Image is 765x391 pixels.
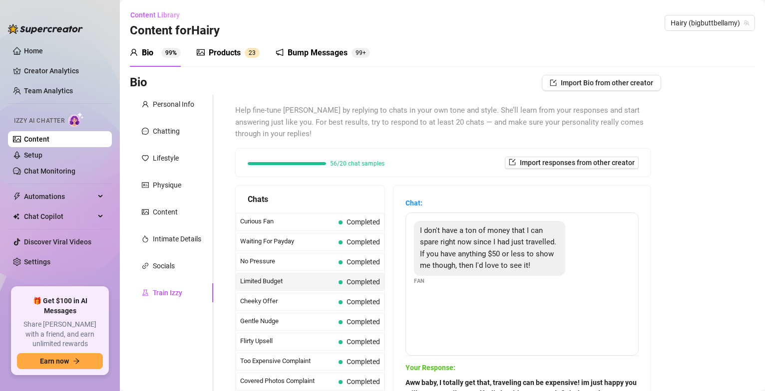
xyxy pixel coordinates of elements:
span: 3 [252,49,256,56]
div: Products [209,47,241,59]
span: import [509,159,516,166]
span: Import Bio from other creator [561,79,653,87]
span: Completed [347,238,380,246]
sup: 23 [245,48,260,58]
span: Share [PERSON_NAME] with a friend, and earn unlimited rewards [17,320,103,349]
div: Personal Info [153,99,194,110]
span: team [744,20,750,26]
span: Content Library [130,11,180,19]
span: picture [197,48,205,56]
div: Intimate Details [153,233,201,244]
span: Completed [347,258,380,266]
span: Help fine-tune [PERSON_NAME] by replying to chats in your own tone and style. She’ll learn from y... [235,105,651,140]
span: Completed [347,358,380,366]
span: Covered Photos Complaint [240,376,335,386]
sup: 180 [352,48,370,58]
h3: Bio [130,75,147,91]
span: Completed [347,318,380,326]
span: 56/20 chat samples [330,161,384,167]
span: idcard [142,182,149,189]
iframe: Intercom live chat [731,357,755,381]
a: Discover Viral Videos [24,238,91,246]
span: Automations [24,189,95,204]
span: Completed [347,378,380,386]
div: Bio [142,47,153,59]
span: I don't have a ton of money that I can spare right now since I had just travelled. If you have an... [420,226,556,270]
span: Import responses from other creator [520,159,635,167]
a: Content [24,135,49,143]
span: notification [276,48,284,56]
span: fire [142,235,149,242]
span: Waiting For Payday [240,236,335,246]
span: message [142,128,149,135]
button: Earn nowarrow-right [17,353,103,369]
span: link [142,262,149,269]
span: picture [142,208,149,215]
div: Physique [153,180,181,191]
a: Setup [24,151,42,159]
span: Completed [347,218,380,226]
span: Hairy (bigbuttbellamy) [671,15,749,30]
button: Import responses from other creator [505,157,639,169]
span: thunderbolt [13,193,21,200]
span: user [142,101,149,108]
strong: Chat: [405,199,422,207]
img: Chat Copilot [13,213,19,220]
button: Import Bio from other creator [542,75,661,91]
span: Too Expensive Complaint [240,356,335,366]
span: Flirty Upsell [240,336,335,346]
div: Content [153,206,178,217]
span: 🎁 Get $100 in AI Messages [17,296,103,316]
img: logo-BBDzfeDw.svg [8,24,83,34]
span: Fan [414,277,425,285]
strong: Your Response: [405,364,455,372]
span: Izzy AI Chatter [14,116,64,126]
sup: 99% [161,48,181,58]
span: Gentle Nudge [240,316,335,326]
a: Team Analytics [24,87,73,95]
span: Curious Fan [240,216,335,226]
span: arrow-right [73,358,80,365]
span: heart [142,155,149,162]
span: user [130,48,138,56]
span: No Pressure [240,256,335,266]
a: Creator Analytics [24,63,104,79]
div: Chatting [153,126,180,137]
span: Completed [347,338,380,346]
span: Chats [248,193,268,205]
div: Train Izzy [153,287,182,298]
span: import [550,79,557,86]
h3: Content for Hairy [130,23,220,39]
span: Chat Copilot [24,208,95,224]
span: Limited Budget [240,276,335,286]
a: Chat Monitoring [24,167,75,175]
div: Bump Messages [288,47,348,59]
div: Lifestyle [153,153,179,164]
span: Completed [347,298,380,306]
a: Home [24,47,43,55]
span: Cheeky Offer [240,296,335,306]
img: AI Chatter [68,112,84,127]
a: Settings [24,258,50,266]
div: Socials [153,260,175,271]
span: 2 [249,49,252,56]
span: Completed [347,278,380,286]
button: Content Library [130,7,188,23]
span: experiment [142,289,149,296]
span: Earn now [40,357,69,365]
